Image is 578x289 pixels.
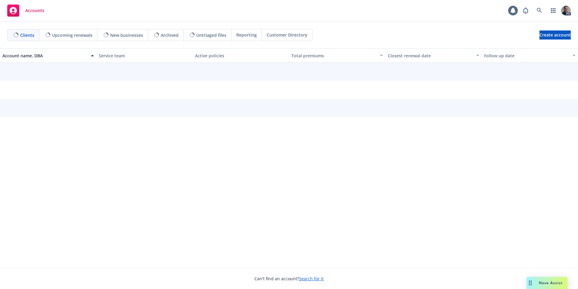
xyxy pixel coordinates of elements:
a: Search [533,5,545,17]
a: Report a Bug [520,5,532,17]
div: Drag to move [527,277,534,289]
a: Create account [539,30,571,40]
span: Customer Directory [267,32,307,38]
button: Total premiums [289,48,385,63]
div: Total premiums [291,52,376,59]
span: Create account [539,29,571,41]
span: Untriaged files [196,32,226,38]
a: Search for it [299,276,324,281]
div: Active policies [195,52,287,59]
img: photo [561,6,571,15]
span: Reporting [236,32,257,38]
div: Closest renewal date [388,52,473,59]
button: Service team [96,48,193,63]
div: Follow up date [484,52,569,59]
button: Active policies [193,48,289,63]
div: Account name, DBA [2,52,87,59]
span: Clients [20,32,34,38]
span: Accounts [25,8,44,13]
button: Nova Assist [527,277,567,289]
span: Nova Assist [539,280,563,285]
button: Follow up date [482,48,578,63]
button: Closest renewal date [385,48,482,63]
span: Can't find an account? [254,275,324,282]
span: Archived [161,32,179,38]
a: Switch app [547,5,559,17]
div: Service team [99,52,190,59]
span: Upcoming renewals [52,32,92,38]
span: New businesses [110,32,143,38]
a: Accounts [5,2,47,19]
